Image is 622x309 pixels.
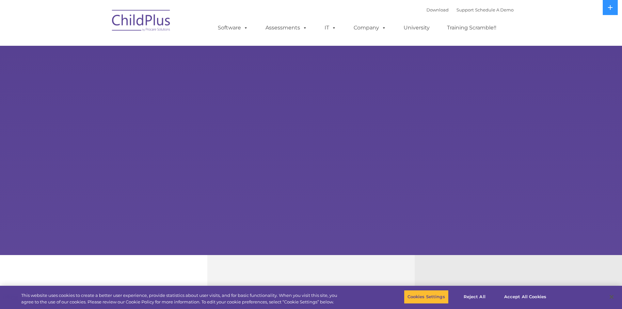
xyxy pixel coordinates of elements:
button: Reject All [454,290,495,304]
font: | [426,7,514,12]
a: Training Scramble!! [440,21,503,34]
a: IT [318,21,343,34]
img: ChildPlus by Procare Solutions [109,5,174,38]
a: Schedule A Demo [475,7,514,12]
a: Company [347,21,393,34]
button: Close [604,290,619,304]
div: This website uses cookies to create a better user experience, provide statistics about user visit... [21,292,342,305]
a: Software [211,21,255,34]
a: Assessments [259,21,314,34]
a: University [397,21,436,34]
button: Accept All Cookies [501,290,550,304]
button: Cookies Settings [404,290,449,304]
a: Support [456,7,474,12]
a: Download [426,7,449,12]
